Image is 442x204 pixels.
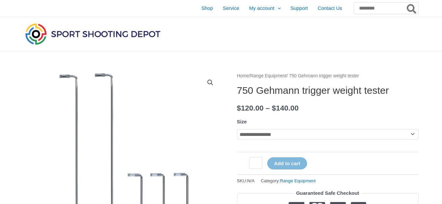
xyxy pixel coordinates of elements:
nav: Breadcrumb [237,72,419,80]
span: Category: [261,177,316,185]
button: Add to cart [267,157,307,169]
legend: Guaranteed Safe Checkout [294,189,362,198]
span: SKU: [237,177,255,185]
img: Sport Shooting Depot [24,22,162,46]
a: Range Equipment [280,178,316,183]
span: $ [272,104,276,112]
span: $ [237,104,241,112]
h1: 750 Gehmann trigger weight tester [237,85,419,96]
a: Range Equipment [250,73,286,78]
a: View full-screen image gallery [204,77,216,89]
span: – [266,104,270,112]
button: Search [405,3,418,14]
input: Product quantity [249,157,262,169]
a: Home [237,73,249,78]
bdi: 140.00 [272,104,299,112]
bdi: 120.00 [237,104,264,112]
span: N/A [247,178,255,183]
label: Size [237,119,247,124]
